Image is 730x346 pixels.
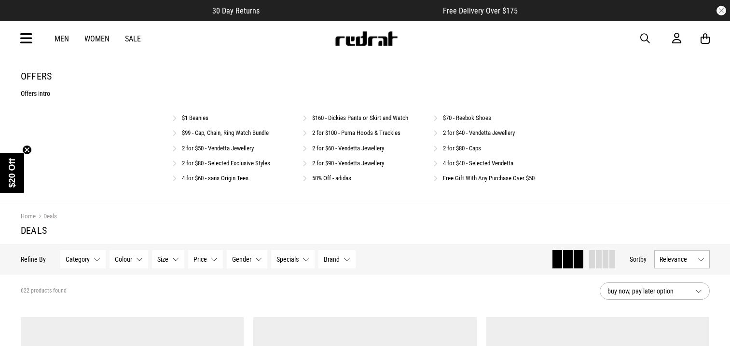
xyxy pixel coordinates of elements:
[334,31,398,46] img: Redrat logo
[318,250,356,268] button: Brand
[443,160,513,167] a: 4 for $40 - Selected Vendetta
[188,250,223,268] button: Price
[227,250,267,268] button: Gender
[60,250,106,268] button: Category
[7,158,17,187] span: $20 Off
[36,213,57,222] a: Deals
[21,70,710,82] h1: Offers
[193,255,207,263] span: Price
[443,6,518,15] span: Free Delivery Over $175
[84,34,110,43] a: Women
[182,145,254,152] a: 2 for $50 - Vendetta Jewellery
[182,160,270,167] a: 2 for $80 - Selected Exclusive Styles
[22,145,32,155] button: Close teaser
[600,282,710,300] button: buy now, pay later option
[443,129,515,136] a: 2 for $40 - Vendetta Jewellery
[443,174,535,182] a: Free Gift With Any Purchase Over $50
[182,129,269,136] a: $99 - Cap, Chain, Ring Watch Bundle
[21,287,67,295] span: 622 products found
[640,255,647,263] span: by
[182,174,248,182] a: 4 for $60 - sans Origin Tees
[654,250,710,268] button: Relevance
[110,250,148,268] button: Colour
[630,253,647,265] button: Sortby
[125,34,141,43] a: Sale
[157,255,168,263] span: Size
[312,145,384,152] a: 2 for $60 - Vendetta Jewellery
[115,255,132,263] span: Colour
[21,225,710,236] h1: Deals
[312,114,408,121] a: $160 - Dickies Pants or Skirt and Watch
[279,6,424,15] iframe: Customer reviews powered by Trustpilot
[660,255,694,263] span: Relevance
[312,129,400,136] a: 2 for $100 - Puma Hoods & Trackies
[312,160,384,167] a: 2 for $90 - Vendetta Jewellery
[21,90,710,97] p: Offers intro
[443,145,481,152] a: 2 for $80 - Caps
[232,255,251,263] span: Gender
[21,255,46,263] p: Refine By
[212,6,260,15] span: 30 Day Returns
[152,250,184,268] button: Size
[607,285,688,297] span: buy now, pay later option
[443,114,491,121] a: $70 - Reebok Shoes
[182,114,208,121] a: $1 Beanies
[66,255,90,263] span: Category
[21,213,36,220] a: Home
[312,174,351,182] a: 50% Off - adidas
[276,255,299,263] span: Specials
[55,34,69,43] a: Men
[271,250,315,268] button: Specials
[324,255,340,263] span: Brand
